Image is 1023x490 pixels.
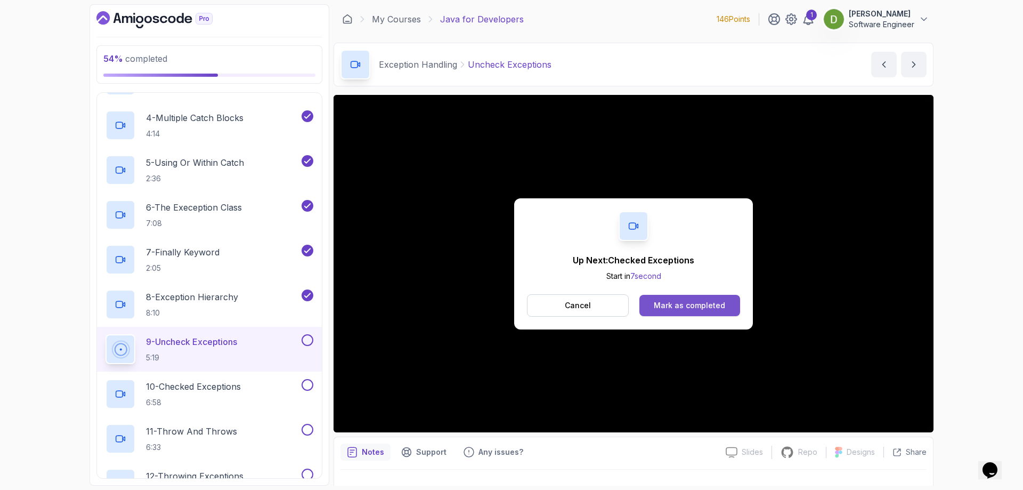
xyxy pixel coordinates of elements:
span: 7 second [630,271,661,280]
p: [PERSON_NAME] [849,9,914,19]
p: 4:14 [146,128,243,139]
a: 1 [802,13,815,26]
p: Up Next: Checked Exceptions [573,254,694,267]
p: Notes [362,447,384,457]
p: 12 - Throwing Exceptions [146,470,243,483]
button: Cancel [527,294,629,317]
button: 10-Checked Exceptions6:58 [105,379,313,409]
p: Slides [742,447,763,457]
p: 9 - Uncheck Exceptions [146,335,237,348]
a: Dashboard [342,14,353,25]
p: 10 - Checked Exceptions [146,380,241,393]
button: 5-Using Or Within Catch2:36 [105,155,313,185]
p: Software Engineer [849,19,914,30]
button: Feedback button [457,444,530,461]
button: Share [883,447,927,457]
button: previous content [871,52,897,77]
p: 6:58 [146,397,241,408]
p: Java for Developers [440,13,524,26]
button: next content [901,52,927,77]
p: 5 - Using Or Within Catch [146,156,244,169]
button: 7-Finally Keyword2:05 [105,245,313,275]
button: 6-The Exeception Class7:08 [105,200,313,230]
p: 7 - Finally Keyword [146,246,220,259]
iframe: chat widget [978,447,1012,479]
p: Support [416,447,446,457]
p: Any issues? [478,447,523,457]
p: 6 - The Exeception Class [146,201,242,214]
button: Mark as completed [639,295,740,316]
p: Repo [798,447,817,457]
div: 1 [806,10,817,20]
p: 5:19 [146,352,237,363]
p: Start in [573,271,694,282]
p: 4 - Multiple Catch Blocks [146,111,243,124]
button: 4-Multiple Catch Blocks4:14 [105,110,313,140]
p: 2:36 [146,173,244,184]
p: 6:33 [146,442,237,453]
p: 8:10 [146,308,238,318]
p: Exception Handling [379,58,457,71]
p: Cancel [565,300,591,311]
p: 8 - Exception Hierarchy [146,291,238,303]
span: completed [103,53,167,64]
p: 11 - Throw And Throws [146,425,237,438]
button: notes button [340,444,391,461]
p: Designs [847,447,875,457]
div: Mark as completed [654,300,725,311]
a: My Courses [372,13,421,26]
p: 2:05 [146,263,220,274]
img: user profile image [824,9,844,29]
a: Dashboard [96,11,237,28]
span: 54 % [103,53,123,64]
p: 146 Points [717,14,750,25]
button: 9-Uncheck Exceptions5:19 [105,334,313,364]
p: Uncheck Exceptions [468,58,551,71]
button: 11-Throw And Throws6:33 [105,424,313,454]
button: user profile image[PERSON_NAME]Software Engineer [823,9,929,30]
button: Support button [395,444,453,461]
p: 7:08 [146,218,242,229]
iframe: 9 - Uncheck Exceptions [334,95,933,432]
p: Share [906,447,927,457]
button: 8-Exception Hierarchy8:10 [105,290,313,319]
